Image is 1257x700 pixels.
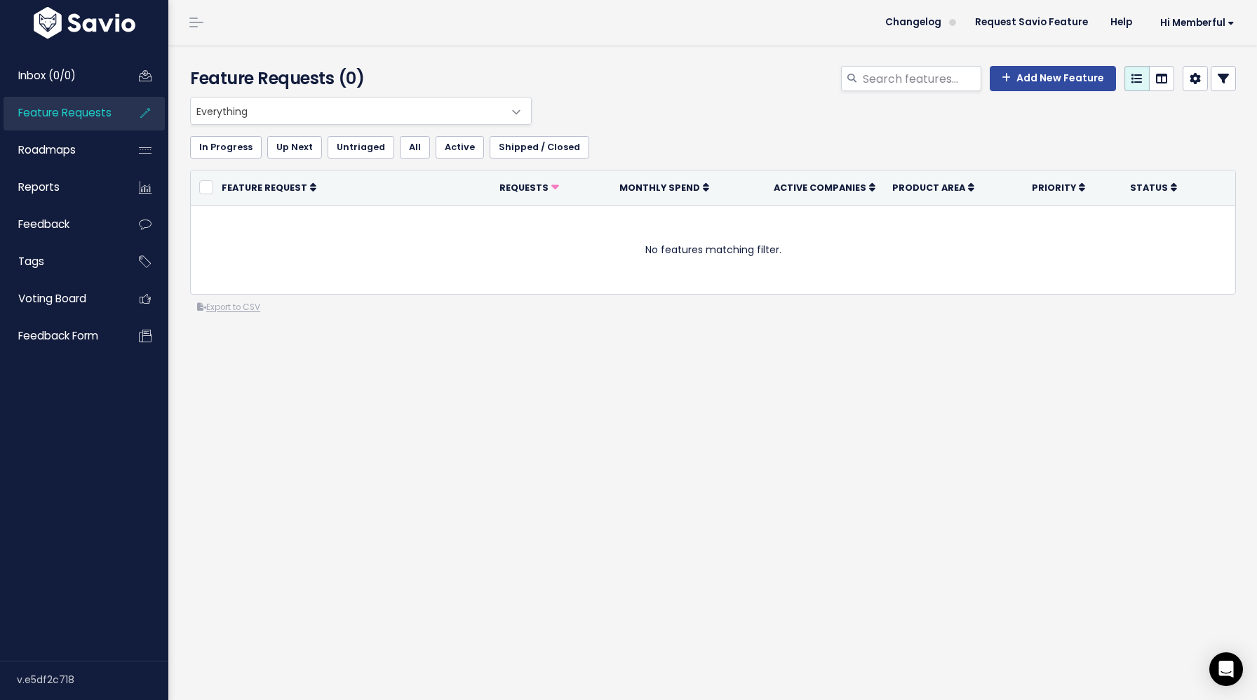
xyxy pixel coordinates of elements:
a: Priority [1032,180,1085,194]
span: Voting Board [18,291,86,306]
span: Feedback [18,217,69,231]
span: Changelog [885,18,941,27]
span: Tags [18,254,44,269]
img: logo-white.9d6f32f41409.svg [30,7,139,39]
a: Request Savio Feature [964,12,1099,33]
a: Add New Feature [990,66,1116,91]
span: Priority [1032,182,1076,194]
a: Feedback [4,208,116,241]
a: Feedback form [4,320,116,352]
div: v.e5df2c718 [17,661,168,698]
a: Tags [4,245,116,278]
a: In Progress [190,136,262,159]
a: Product Area [892,180,974,194]
a: Roadmaps [4,134,116,166]
td: No features matching filter. [191,206,1235,294]
span: Inbox (0/0) [18,68,76,83]
span: Feature Requests [18,105,112,120]
a: Active [436,136,484,159]
a: Status [1130,180,1177,194]
span: Reports [18,180,60,194]
a: Help [1099,12,1143,33]
span: Feedback form [18,328,98,343]
input: Search features... [861,66,981,91]
div: Open Intercom Messenger [1209,652,1243,686]
span: Roadmaps [18,142,76,157]
a: Feature Requests [4,97,116,129]
a: Shipped / Closed [490,136,589,159]
span: Active companies [774,182,866,194]
a: Inbox (0/0) [4,60,116,92]
span: Monthly spend [619,182,700,194]
a: Reports [4,171,116,203]
a: Voting Board [4,283,116,315]
span: Product Area [892,182,965,194]
a: Untriaged [328,136,394,159]
a: Export to CSV [197,302,260,313]
span: Status [1130,182,1168,194]
a: Feature Request [222,180,316,194]
a: Hi Memberful [1143,12,1246,34]
span: Requests [499,182,549,194]
a: Monthly spend [619,180,709,194]
h4: Feature Requests (0) [190,66,525,91]
a: All [400,136,430,159]
a: Requests [499,180,559,194]
ul: Filter feature requests [190,136,1236,159]
span: Hi Memberful [1160,18,1235,28]
span: Everything [190,97,532,125]
span: Everything [191,97,503,124]
a: Active companies [774,180,875,194]
a: Up Next [267,136,322,159]
span: Feature Request [222,182,307,194]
